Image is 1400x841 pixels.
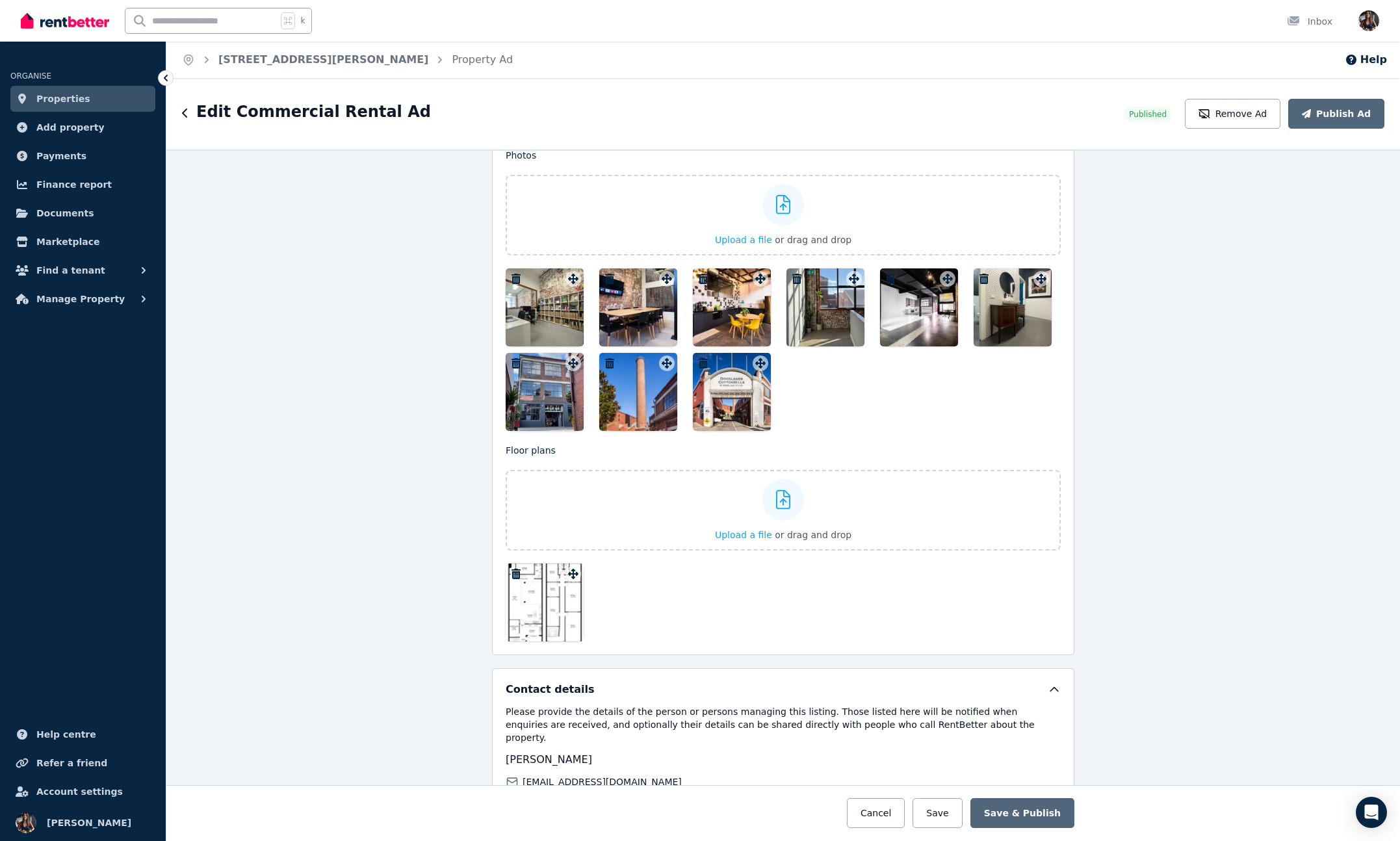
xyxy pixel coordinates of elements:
[10,143,155,169] a: Payments
[506,753,592,766] span: [PERSON_NAME]
[1356,797,1387,828] div: Open Intercom Messenger
[775,235,851,245] span: or drag and drop
[49,77,116,85] div: Domain Overview
[847,798,905,828] button: Cancel
[10,172,155,198] a: Finance report
[166,42,528,78] nav: Breadcrumb
[36,263,105,278] span: Find a tenant
[10,750,155,776] a: Refer a friend
[10,71,51,81] span: ORGANISE
[715,528,851,541] button: Upload a file or drag and drop
[506,444,1061,457] p: Floor plans
[1288,99,1384,129] button: Publish Ad
[1345,52,1387,68] button: Help
[715,235,772,245] span: Upload a file
[10,114,155,140] a: Add property
[10,257,155,283] button: Find a tenant
[21,11,109,31] img: RentBetter
[506,149,1061,162] p: Photos
[715,530,772,540] span: Upload a file
[36,234,99,250] span: Marketplace
[10,86,155,112] a: Properties
[36,91,90,107] span: Properties
[1129,109,1167,120] span: Published
[34,34,143,44] div: Domain: [DOMAIN_NAME]
[21,34,31,44] img: website_grey.svg
[506,682,595,697] h5: Contact details
[36,205,94,221] span: Documents
[129,75,140,86] img: tab_keywords_by_traffic_grey.svg
[36,177,112,192] span: Finance report
[1287,15,1332,28] div: Inbox
[196,101,431,122] h1: Edit Commercial Rental Ad
[10,229,155,255] a: Marketplace
[36,291,125,307] span: Manage Property
[506,705,1061,744] p: Please provide the details of the person or persons managing this listing. Those listed here will...
[36,784,123,799] span: Account settings
[21,21,31,31] img: logo_orange.svg
[300,16,305,26] span: k
[144,77,219,85] div: Keywords by Traffic
[10,779,155,805] a: Account settings
[523,775,682,788] span: [EMAIL_ADDRESS][DOMAIN_NAME]
[913,798,962,828] button: Save
[10,721,155,747] a: Help centre
[452,53,513,66] a: Property Ad
[47,815,131,831] span: [PERSON_NAME]
[775,530,851,540] span: or drag and drop
[36,21,64,31] div: v 4.0.25
[970,798,1074,828] button: Save & Publish
[36,148,86,164] span: Payments
[16,812,36,833] img: Vikki
[1185,99,1280,129] button: Remove Ad
[36,755,107,771] span: Refer a friend
[218,53,428,66] a: [STREET_ADDRESS][PERSON_NAME]
[36,727,96,742] span: Help centre
[10,200,155,226] a: Documents
[10,286,155,312] button: Manage Property
[36,120,105,135] span: Add property
[1358,10,1379,31] img: Vikki
[715,233,851,246] button: Upload a file or drag and drop
[35,75,45,86] img: tab_domain_overview_orange.svg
